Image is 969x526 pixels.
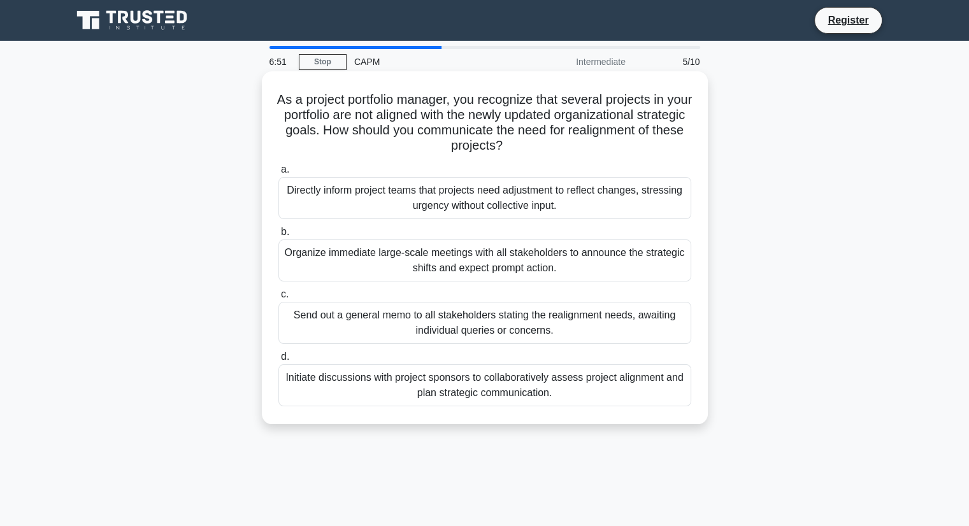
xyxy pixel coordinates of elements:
[278,302,691,344] div: Send out a general memo to all stakeholders stating the realignment needs, awaiting individual qu...
[278,177,691,219] div: Directly inform project teams that projects need adjustment to reflect changes, stressing urgency...
[277,92,693,154] h5: As a project portfolio manager, you recognize that several projects in your portfolio are not ali...
[278,239,691,281] div: Organize immediate large-scale meetings with all stakeholders to announce the strategic shifts an...
[633,49,708,75] div: 5/10
[522,49,633,75] div: Intermediate
[281,164,289,174] span: a.
[281,288,289,299] span: c.
[262,49,299,75] div: 6:51
[281,226,289,237] span: b.
[278,364,691,406] div: Initiate discussions with project sponsors to collaboratively assess project alignment and plan s...
[347,49,522,75] div: CAPM
[820,12,876,28] a: Register
[299,54,347,70] a: Stop
[281,351,289,362] span: d.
